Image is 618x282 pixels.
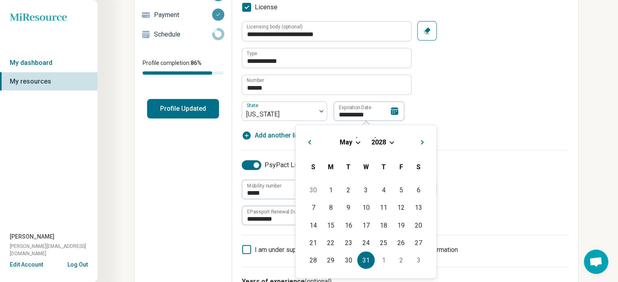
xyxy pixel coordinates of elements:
span: 86 % [191,60,202,66]
button: Log Out [67,260,88,267]
button: Profile Updated [147,99,219,118]
div: Choose Saturday, May 20th, 2028 [410,216,427,234]
div: Choose Wednesday, May 31st, 2028 [357,252,375,269]
div: Choose Thursday, May 11th, 2028 [375,199,392,216]
div: Open chat [584,250,608,274]
div: Choose Sunday, May 7th, 2028 [305,199,322,216]
button: Add another license [242,131,314,140]
button: Edit Account [10,260,43,269]
div: Choose Tuesday, May 9th, 2028 [340,199,357,216]
span: [PERSON_NAME][EMAIL_ADDRESS][DOMAIN_NAME] [10,243,98,257]
div: Choose Monday, May 15th, 2028 [322,216,340,234]
div: Choose Thursday, May 18th, 2028 [375,216,392,234]
div: Choose Tuesday, May 23rd, 2028 [340,234,357,251]
div: Choose Thursday, May 4th, 2028 [375,181,392,199]
div: Friday [392,158,410,175]
div: Choose Saturday, May 6th, 2028 [410,181,427,199]
div: Choose Thursday, May 25th, 2028 [375,234,392,251]
button: Next Month [417,135,430,148]
label: PsyPact License [242,160,313,170]
input: credential.licenses.0.name [242,48,411,68]
label: State [247,103,260,108]
div: Sunday [305,158,322,175]
a: Payment [134,5,232,25]
div: Choose Date [295,125,437,279]
label: Type [247,51,257,56]
div: Choose Wednesday, May 17th, 2028 [357,216,375,234]
div: Choose Friday, May 19th, 2028 [392,216,410,234]
span: [PERSON_NAME] [10,232,54,241]
div: Choose Sunday, May 28th, 2028 [305,252,322,269]
div: Choose Friday, May 26th, 2028 [392,234,410,251]
div: Choose Wednesday, May 10th, 2028 [357,199,375,216]
span: License [255,2,278,12]
div: Choose Tuesday, May 2nd, 2028 [340,181,357,199]
button: Previous Month [302,135,315,148]
div: Choose Wednesday, May 24th, 2028 [357,234,375,251]
label: Number [247,78,264,83]
div: Monday [322,158,340,175]
div: Choose Monday, May 22nd, 2028 [322,234,340,251]
a: Schedule [134,25,232,44]
div: Choose Monday, May 8th, 2028 [322,199,340,216]
div: Saturday [410,158,427,175]
div: Choose Tuesday, May 30th, 2028 [340,252,357,269]
div: Choose Friday, May 12th, 2028 [392,199,410,216]
div: Profile completion [143,71,223,75]
h2: [DATE] [302,135,430,146]
div: Choose Sunday, April 30th, 2028 [305,181,322,199]
span: 2028 [371,138,386,146]
div: Thursday [375,158,392,175]
div: Choose Wednesday, May 3rd, 2028 [357,181,375,199]
div: Month May, 2028 [305,181,427,269]
div: Tuesday [340,158,357,175]
div: Wednesday [357,158,375,175]
div: Choose Saturday, May 27th, 2028 [410,234,427,251]
p: Payment [154,10,212,20]
div: Choose Sunday, May 14th, 2028 [305,216,322,234]
div: Choose Monday, May 29th, 2028 [322,252,340,269]
div: Choose Sunday, May 21st, 2028 [305,234,322,251]
span: I am under supervision, so I will list my supervisor’s license information [255,246,458,254]
label: Licensing body (optional) [247,24,303,29]
div: Choose Tuesday, May 16th, 2028 [340,216,357,234]
span: May [340,138,352,146]
div: Choose Friday, May 5th, 2028 [392,181,410,199]
div: Choose Friday, June 2nd, 2028 [392,252,410,269]
div: Choose Saturday, June 3rd, 2028 [410,252,427,269]
div: Choose Monday, May 1st, 2028 [322,181,340,199]
p: Schedule [154,30,212,39]
div: Choose Thursday, June 1st, 2028 [375,252,392,269]
span: Add another license [255,131,314,140]
div: Profile completion: [134,54,232,80]
div: Choose Saturday, May 13th, 2028 [410,199,427,216]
